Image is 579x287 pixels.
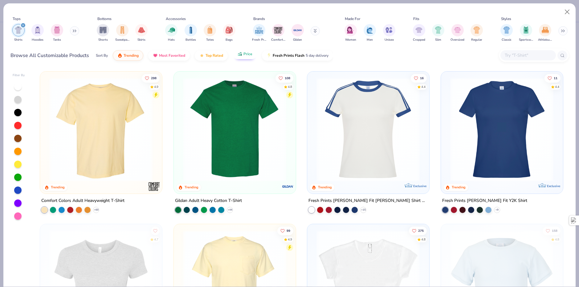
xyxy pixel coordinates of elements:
[519,38,533,42] span: Sportswear
[500,24,513,42] button: filter button
[186,38,196,42] span: Bottles
[233,49,257,59] button: Price
[519,24,533,42] button: filter button
[287,229,290,232] span: 99
[364,24,376,42] div: filter for Men
[165,24,177,42] button: filter button
[313,78,423,181] img: e5540c4d-e74a-4e58-9a52-192fe86bec9f
[538,24,552,42] div: filter for Athleisure
[206,38,214,42] span: Totes
[420,76,424,80] span: 16
[271,24,285,42] button: filter button
[227,208,232,211] span: + 44
[206,27,213,34] img: Totes Image
[502,38,512,42] span: Classic
[275,74,293,82] button: Like
[285,76,290,80] span: 108
[252,24,266,42] button: filter button
[435,38,441,42] span: Slim
[98,38,108,42] span: Shorts
[471,38,482,42] span: Regular
[252,24,266,42] div: filter for Fresh Prints
[31,24,44,42] div: filter for Hoodies
[409,226,427,235] button: Like
[345,24,357,42] div: filter for Women
[519,24,533,42] div: filter for Sportswear
[385,27,393,34] img: Unisex Image
[226,38,233,42] span: Bags
[168,27,175,34] img: Hats Image
[243,51,252,56] span: Price
[555,237,559,242] div: 4.8
[223,24,235,42] button: filter button
[97,24,109,42] div: filter for Shorts
[153,53,158,58] img: most_fav.gif
[345,16,360,22] div: Made For
[361,208,366,211] span: + 15
[124,53,139,58] span: Trending
[13,16,21,22] div: Tops
[252,38,266,42] span: Fresh Prints
[255,26,264,35] img: Fresh Prints Image
[96,53,108,58] div: Sort By
[185,24,197,42] button: filter button
[137,38,145,42] span: Skirts
[97,24,109,42] button: filter button
[142,74,160,82] button: Like
[12,24,25,42] div: filter for Shirts
[432,24,444,42] div: filter for Slim
[166,16,186,22] div: Accessories
[364,24,376,42] button: filter button
[288,237,292,242] div: 4.9
[421,237,426,242] div: 4.8
[148,180,160,192] img: Comfort Colors logo
[253,16,265,22] div: Brands
[500,24,513,42] div: filter for Classic
[271,38,285,42] span: Comfort Colors
[542,27,549,34] img: Athleisure Image
[451,24,464,42] div: filter for Oversized
[538,24,552,42] button: filter button
[544,74,561,82] button: Like
[135,24,148,42] button: filter button
[289,78,399,181] img: c7959168-479a-4259-8c5e-120e54807d6b
[451,24,464,42] button: filter button
[159,53,185,58] span: Most Favorited
[187,27,194,34] img: Bottles Image
[442,197,527,204] div: Fresh Prints [PERSON_NAME] Fit Y2K Shirt
[13,73,25,78] div: Filter By
[148,50,190,61] button: Most Favorited
[413,24,425,42] button: filter button
[135,24,148,42] div: filter for Skirts
[15,27,22,34] img: Shirts Image
[293,26,302,35] img: Gildan Image
[292,24,304,42] div: filter for Gildan
[454,27,461,34] img: Oversized Image
[51,24,63,42] div: filter for Tanks
[366,27,373,34] img: Men Image
[447,78,557,181] img: 6a9a0a85-ee36-4a89-9588-981a92e8a910
[523,27,529,34] img: Sportswear Image
[119,27,126,34] img: Sweatpants Image
[168,38,175,42] span: Hats
[117,53,122,58] img: trending.gif
[554,76,557,80] span: 11
[226,27,232,34] img: Bags Image
[411,74,427,82] button: Like
[435,27,442,34] img: Slim Image
[555,84,559,89] div: 4.4
[421,84,426,89] div: 4.4
[306,52,328,59] span: 5 day delivery
[34,27,41,34] img: Hoodies Image
[195,50,228,61] button: Top Rated
[267,53,271,58] img: flash.gif
[277,226,293,235] button: Like
[308,197,428,204] div: Fresh Prints [PERSON_NAME] Fit [PERSON_NAME] Shirt with Stripes
[538,38,552,42] span: Athleisure
[501,16,511,22] div: Styles
[281,180,294,192] img: Gildan logo
[154,237,158,242] div: 4.7
[175,197,242,204] div: Gildan Adult Heavy Cotton T-Shirt
[223,24,235,42] div: filter for Bags
[471,24,483,42] button: filter button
